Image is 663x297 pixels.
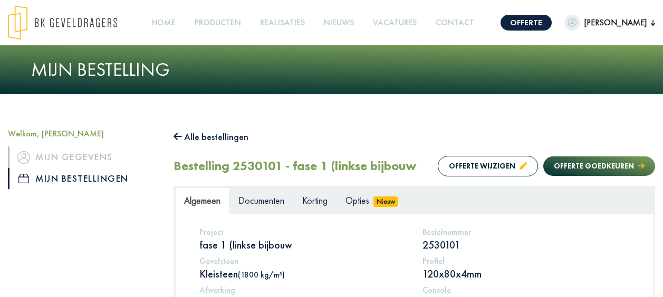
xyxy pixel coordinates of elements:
[199,227,407,237] h5: Project
[18,174,29,183] img: icon
[422,256,630,266] h5: Profiel
[369,11,421,35] a: Vacatures
[31,58,632,81] h1: Mijn bestelling
[580,16,651,29] span: [PERSON_NAME]
[190,11,245,35] a: Producten
[238,270,285,280] span: (1800 kg/m³)
[174,128,248,145] button: Alle bestellingen
[199,238,407,252] p: fase 1 (linkse bijbouw
[564,15,580,31] img: dummypic.png
[302,194,328,206] span: Korting
[256,11,309,35] a: Realisaties
[543,156,655,176] button: Offerte goedkeuren
[8,5,117,40] img: logo
[199,285,407,295] h5: Afwerking
[422,267,630,281] p: 120x80x4mm
[17,151,30,164] img: icon
[564,15,655,31] button: [PERSON_NAME]
[199,267,407,281] p: Kleisteen
[431,11,478,35] a: Contact
[174,159,416,174] h2: Bestelling 2530101 - fase 1 (linkse bijbouw
[422,285,630,295] h5: Console
[501,15,552,31] a: Offerte
[238,194,284,206] span: Documenten
[8,128,158,138] h5: Welkom, [PERSON_NAME]
[422,238,630,252] p: 2530101
[148,11,180,35] a: Home
[438,156,538,176] button: Offerte wijzigen
[175,187,654,213] ul: Tabs
[8,146,158,167] a: iconMijn gegevens
[8,168,158,189] a: iconMijn bestellingen
[320,11,358,35] a: Nieuws
[199,256,407,266] h5: Gevelsteen
[373,196,398,207] span: Nieuw
[184,194,220,206] span: Algemeen
[422,227,630,237] h5: Bestelnummer
[345,194,369,206] span: Opties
